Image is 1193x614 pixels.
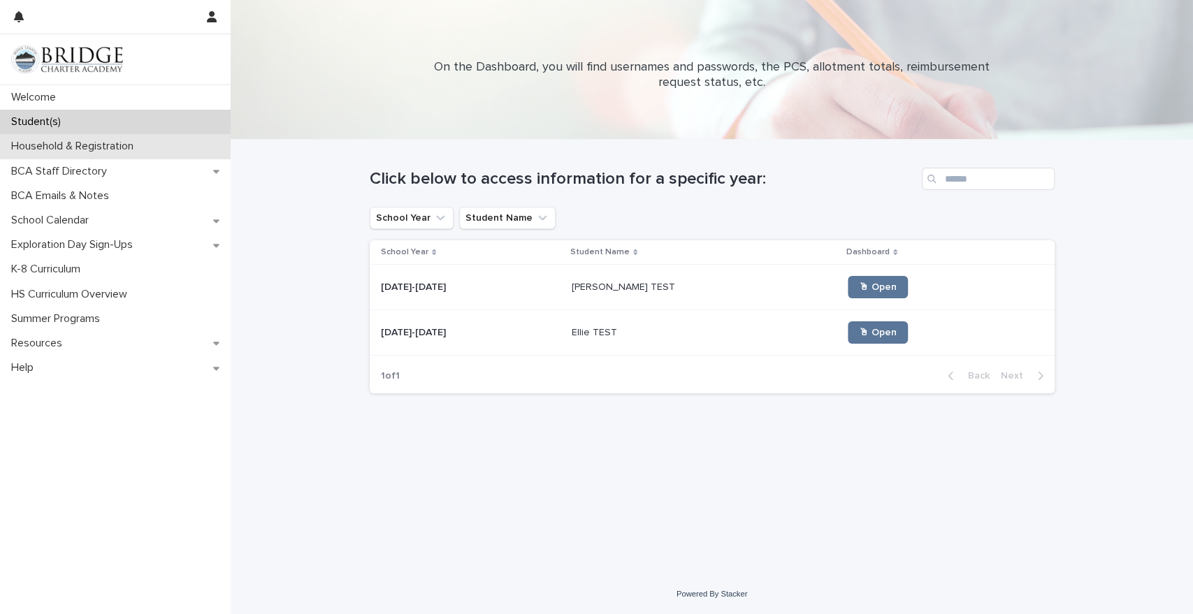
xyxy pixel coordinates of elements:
[6,337,73,350] p: Resources
[6,312,111,326] p: Summer Programs
[6,214,100,227] p: School Calendar
[6,263,92,276] p: K-8 Curriculum
[570,244,630,260] p: Student Name
[6,140,145,153] p: Household & Registration
[846,244,890,260] p: Dashboard
[960,371,990,381] span: Back
[6,91,67,104] p: Welcome
[6,288,138,301] p: HS Curriculum Overview
[572,324,620,339] p: Ellie TEST
[370,207,454,229] button: School Year
[370,310,1055,356] tr: [DATE]-[DATE][DATE]-[DATE] Ellie TESTEllie TEST 🖱 Open
[572,279,678,293] p: [PERSON_NAME] TEST
[1001,371,1032,381] span: Next
[432,60,991,90] p: On the Dashboard, you will find usernames and passwords, the PCS, allotment totals, reimbursement...
[859,328,897,337] span: 🖱 Open
[859,282,897,292] span: 🖱 Open
[370,265,1055,310] tr: [DATE]-[DATE][DATE]-[DATE] [PERSON_NAME] TEST[PERSON_NAME] TEST 🖱 Open
[937,370,995,382] button: Back
[6,115,72,129] p: Student(s)
[381,279,449,293] p: [DATE]-[DATE]
[6,165,118,178] p: BCA Staff Directory
[677,590,747,598] a: Powered By Stacker
[370,169,916,189] h1: Click below to access information for a specific year:
[922,168,1055,190] input: Search
[370,359,411,393] p: 1 of 1
[6,361,45,374] p: Help
[6,238,144,251] p: Exploration Day Sign-Ups
[995,370,1055,382] button: Next
[848,321,908,344] a: 🖱 Open
[459,207,556,229] button: Student Name
[381,244,428,260] p: School Year
[381,324,449,339] p: [DATE]-[DATE]
[6,189,120,203] p: BCA Emails & Notes
[848,276,908,298] a: 🖱 Open
[11,45,123,73] img: V1C1m3IdTEidaUdm9Hs0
